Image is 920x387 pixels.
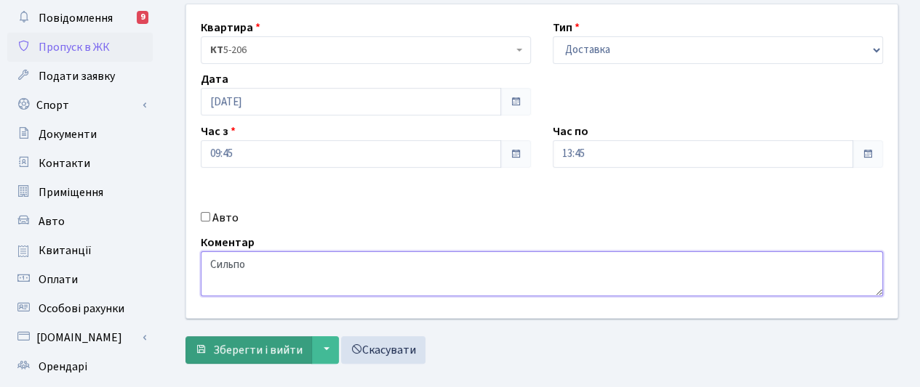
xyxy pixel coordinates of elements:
span: Подати заявку [39,68,115,84]
a: Квитанції [7,236,153,265]
a: Оплати [7,265,153,294]
label: Коментар [201,234,255,251]
span: Квитанції [39,243,92,258]
span: Повідомлення [39,10,113,26]
span: Оплати [39,272,78,288]
a: Подати заявку [7,62,153,91]
div: 9 [137,11,148,24]
a: Авто [7,207,153,236]
label: Авто [212,209,239,227]
a: Пропуск в ЖК [7,33,153,62]
a: [DOMAIN_NAME] [7,323,153,352]
a: Документи [7,120,153,149]
span: Пропуск в ЖК [39,39,110,55]
a: Орендарі [7,352,153,381]
span: Авто [39,213,65,229]
span: Орендарі [39,359,87,375]
span: <b>КТ</b>&nbsp;&nbsp;&nbsp;&nbsp;5-206 [201,36,531,64]
span: Контакти [39,155,90,171]
a: Спорт [7,91,153,120]
label: Тип [553,19,580,36]
label: Дата [201,70,228,88]
span: <b>КТ</b>&nbsp;&nbsp;&nbsp;&nbsp;5-206 [210,43,513,57]
span: Особові рахунки [39,301,124,317]
span: Приміщення [39,184,103,200]
b: КТ [210,43,223,57]
label: Час з [201,123,236,140]
span: Документи [39,126,97,142]
label: Час по [553,123,588,140]
span: Зберегти і вийти [213,342,303,358]
a: Контакти [7,149,153,178]
button: Зберегти і вийти [185,336,312,364]
label: Квартира [201,19,260,36]
a: Приміщення [7,178,153,207]
a: Повідомлення9 [7,4,153,33]
a: Особові рахунки [7,294,153,323]
a: Скасувати [341,336,425,364]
